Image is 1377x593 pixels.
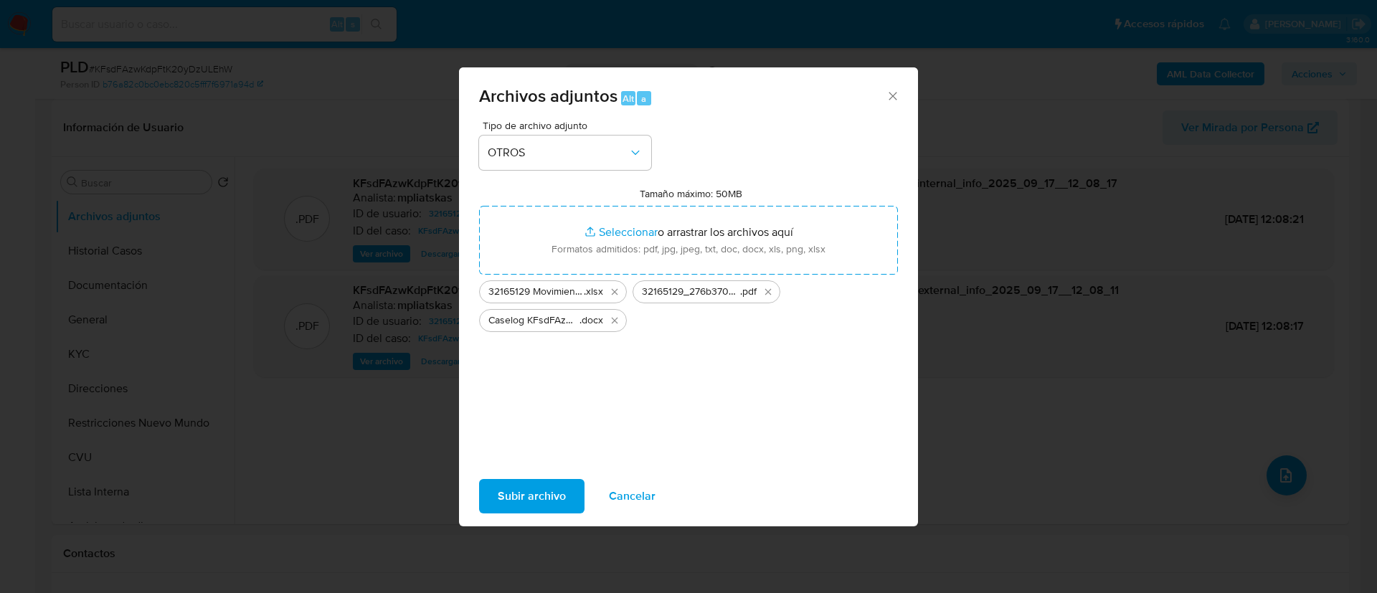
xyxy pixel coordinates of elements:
span: Archivos adjuntos [479,83,617,108]
span: .xlsx [584,285,603,299]
span: Subir archivo [498,480,566,512]
label: Tamaño máximo: 50MB [640,187,742,200]
span: Cancelar [609,480,656,512]
span: .pdf [740,285,757,299]
span: 32165129_276b3707-3370-4043-accc-183d6e6275a9 [642,285,740,299]
span: Caselog KFsdFAzwKdpFtK20yDzULEhW_2025_08_19_10_13_42 [488,313,579,328]
span: 32165129 Movimientos [488,285,584,299]
button: Eliminar 32165129_276b3707-3370-4043-accc-183d6e6275a9.pdf [760,283,777,300]
span: OTROS [488,146,628,160]
button: OTROS [479,136,651,170]
button: Eliminar 32165129 Movimientos.xlsx [606,283,623,300]
span: Alt [623,92,634,105]
span: .docx [579,313,603,328]
span: a [641,92,646,105]
button: Cancelar [590,479,674,513]
button: Cerrar [886,89,899,102]
button: Eliminar Caselog KFsdFAzwKdpFtK20yDzULEhW_2025_08_19_10_13_42.docx [606,312,623,329]
ul: Archivos seleccionados [479,275,898,332]
span: Tipo de archivo adjunto [483,120,655,131]
button: Subir archivo [479,479,585,513]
